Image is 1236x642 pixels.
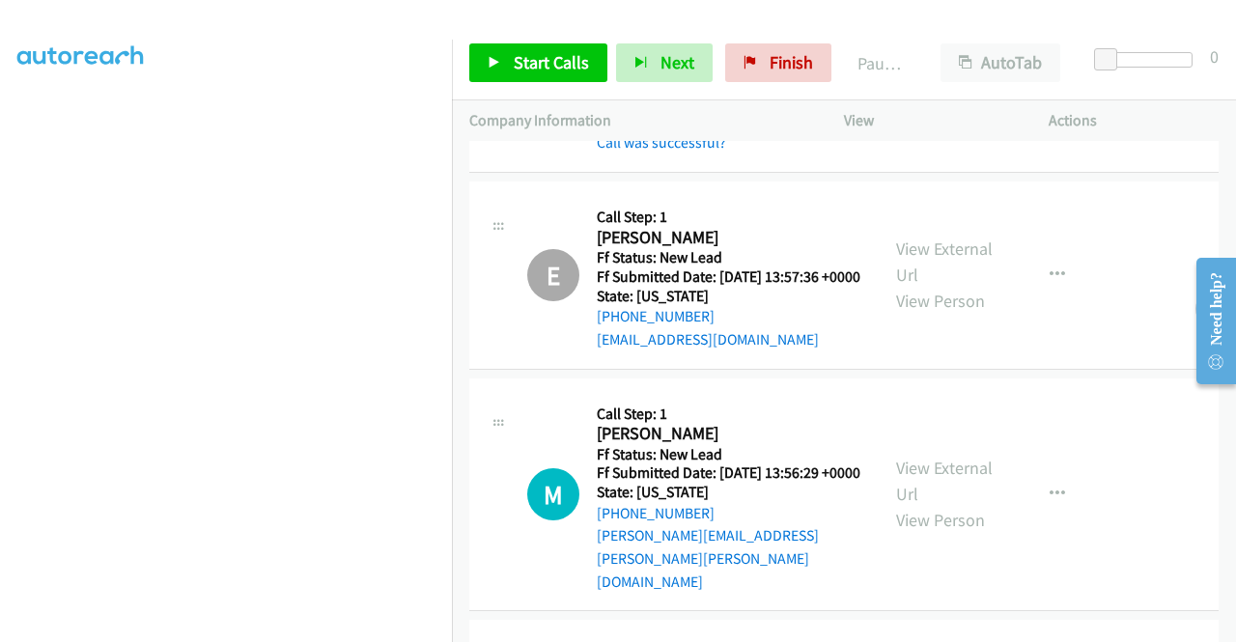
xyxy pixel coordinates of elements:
[660,51,694,73] span: Next
[941,43,1060,82] button: AutoTab
[896,290,985,312] a: View Person
[770,51,813,73] span: Finish
[597,330,819,349] a: [EMAIL_ADDRESS][DOMAIN_NAME]
[597,483,861,502] h5: State: [US_STATE]
[527,249,579,301] h1: E
[514,51,589,73] span: Start Calls
[527,468,579,520] div: The call is yet to be attempted
[597,504,715,522] a: [PHONE_NUMBER]
[597,307,715,325] a: [PHONE_NUMBER]
[725,43,831,82] a: Finish
[597,208,860,227] h5: Call Step: 1
[597,227,860,249] h2: [PERSON_NAME]
[844,109,1014,132] p: View
[597,526,819,590] a: [PERSON_NAME][EMAIL_ADDRESS][PERSON_NAME][PERSON_NAME][DOMAIN_NAME]
[1104,52,1193,68] div: Delay between calls (in seconds)
[597,287,860,306] h5: State: [US_STATE]
[1181,244,1236,398] iframe: Resource Center
[597,463,861,483] h5: Ff Submitted Date: [DATE] 13:56:29 +0000
[857,50,906,76] p: Paused
[597,405,861,424] h5: Call Step: 1
[1049,109,1219,132] p: Actions
[597,445,861,464] h5: Ff Status: New Lead
[469,43,607,82] a: Start Calls
[597,133,726,152] a: Call was successful?
[527,468,579,520] h1: M
[597,423,861,445] h2: [PERSON_NAME]
[597,248,860,267] h5: Ff Status: New Lead
[896,237,993,286] a: View External Url
[616,43,713,82] button: Next
[597,267,860,287] h5: Ff Submitted Date: [DATE] 13:57:36 +0000
[896,457,993,505] a: View External Url
[1210,43,1219,70] div: 0
[896,509,985,531] a: View Person
[469,109,809,132] p: Company Information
